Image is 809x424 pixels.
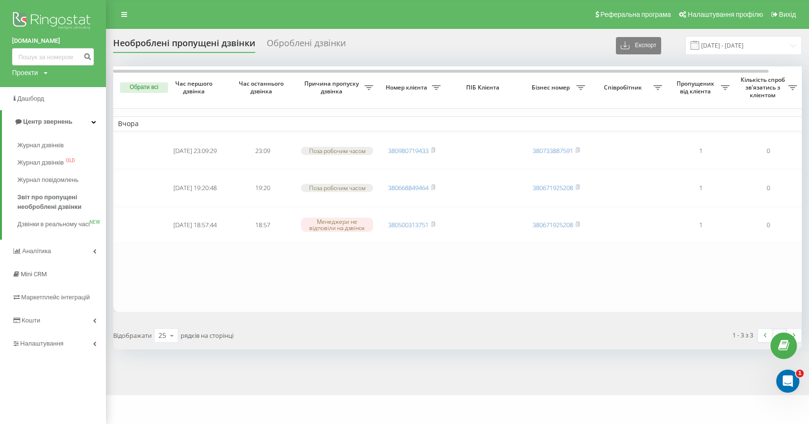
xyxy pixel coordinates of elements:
[17,171,106,189] a: Журнал повідомлень
[776,370,799,393] iframe: Intercom live chat
[667,170,734,206] td: 1
[734,133,802,168] td: 0
[454,84,514,91] span: ПІБ Клієнта
[12,10,94,34] img: Ringostat logo
[17,158,64,167] span: Журнал дзвінків
[301,147,373,155] div: Поза робочим часом
[236,80,288,95] span: Час останнього дзвінка
[388,183,429,192] a: 380668849464
[17,189,106,216] a: Звіт про пропущені необроблені дзвінки
[17,95,44,102] span: Дашборд
[267,38,346,53] div: Оброблені дзвінки
[667,133,734,168] td: 1
[169,80,221,95] span: Час першого дзвінка
[12,48,94,65] input: Пошук за номером
[734,207,802,243] td: 0
[533,183,573,192] a: 380671925208
[158,331,166,340] div: 25
[2,110,106,133] a: Центр звернень
[533,220,573,229] a: 380671925208
[22,317,40,324] span: Кошти
[181,331,234,340] span: рядків на сторінці
[779,11,796,18] span: Вихід
[21,270,47,278] span: Mini CRM
[383,84,432,91] span: Номер клієнта
[161,170,229,206] td: [DATE] 19:20:48
[533,146,573,155] a: 380733887591
[734,170,802,206] td: 0
[527,84,576,91] span: Бізнес номер
[17,154,106,171] a: Журнал дзвінківOLD
[388,220,429,229] a: 380500313751
[229,207,296,243] td: 18:57
[20,340,64,347] span: Налаштування
[301,80,365,95] span: Причина пропуску дзвінка
[600,11,671,18] span: Реферальна програма
[796,370,804,377] span: 1
[739,76,788,99] span: Кількість спроб зв'язатись з клієнтом
[17,216,106,233] a: Дзвінки в реальному часіNEW
[17,137,106,154] a: Журнал дзвінків
[21,294,90,301] span: Маркетплейс інтеграцій
[17,175,78,185] span: Журнал повідомлень
[12,36,94,46] a: [DOMAIN_NAME]
[12,68,38,77] div: Проекти
[595,84,653,91] span: Співробітник
[732,330,753,340] div: 1 - 3 з 3
[229,170,296,206] td: 19:20
[667,207,734,243] td: 1
[672,80,721,95] span: Пропущених від клієнта
[229,133,296,168] td: 23:09
[113,331,152,340] span: Відображати
[772,329,787,342] a: 1
[301,184,373,192] div: Поза робочим часом
[113,38,255,53] div: Необроблені пропущені дзвінки
[120,82,168,93] button: Обрати всі
[22,247,51,255] span: Аналiтика
[688,11,763,18] span: Налаштування профілю
[17,219,90,229] span: Дзвінки в реальному часі
[616,37,661,54] button: Експорт
[17,141,64,150] span: Журнал дзвінків
[161,207,229,243] td: [DATE] 18:57:44
[388,146,429,155] a: 380980719433
[161,133,229,168] td: [DATE] 23:09:29
[17,193,101,212] span: Звіт про пропущені необроблені дзвінки
[23,118,72,125] span: Центр звернень
[301,218,373,232] div: Менеджери не відповіли на дзвінок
